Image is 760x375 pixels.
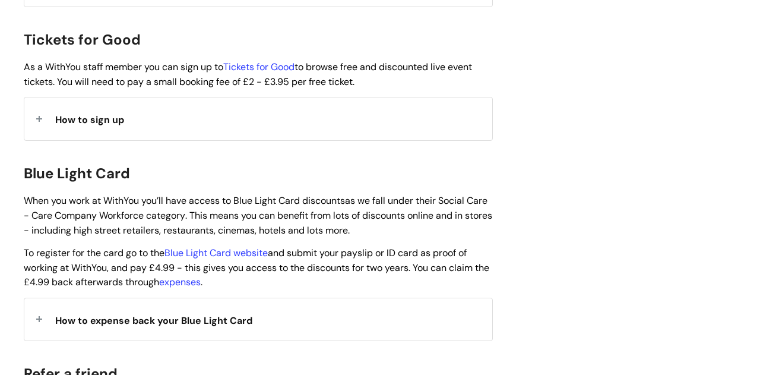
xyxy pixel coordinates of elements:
span: Blue Light Card [24,164,130,182]
span: How to expense back your Blue Light Card [55,314,252,327]
span: Tickets for Good [24,30,141,49]
span: How to sign up [55,114,124,126]
a: Blue Light Card website [164,247,268,259]
a: Tickets for Good [223,61,294,73]
span: To register for the card go to the and submit your payslip or ID card as proof of working at With... [24,247,489,289]
a: expenses [159,276,201,288]
span: As a WithYou staff member you can sign up to to browse free and discounted live event tickets. Yo... [24,61,472,88]
span: as we fall under their Social Care - Care Company Workforce category [24,194,487,222]
span: When you work at WithYou you’ll have access to Blue Light Card discounts . This means you can ben... [24,194,492,237]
